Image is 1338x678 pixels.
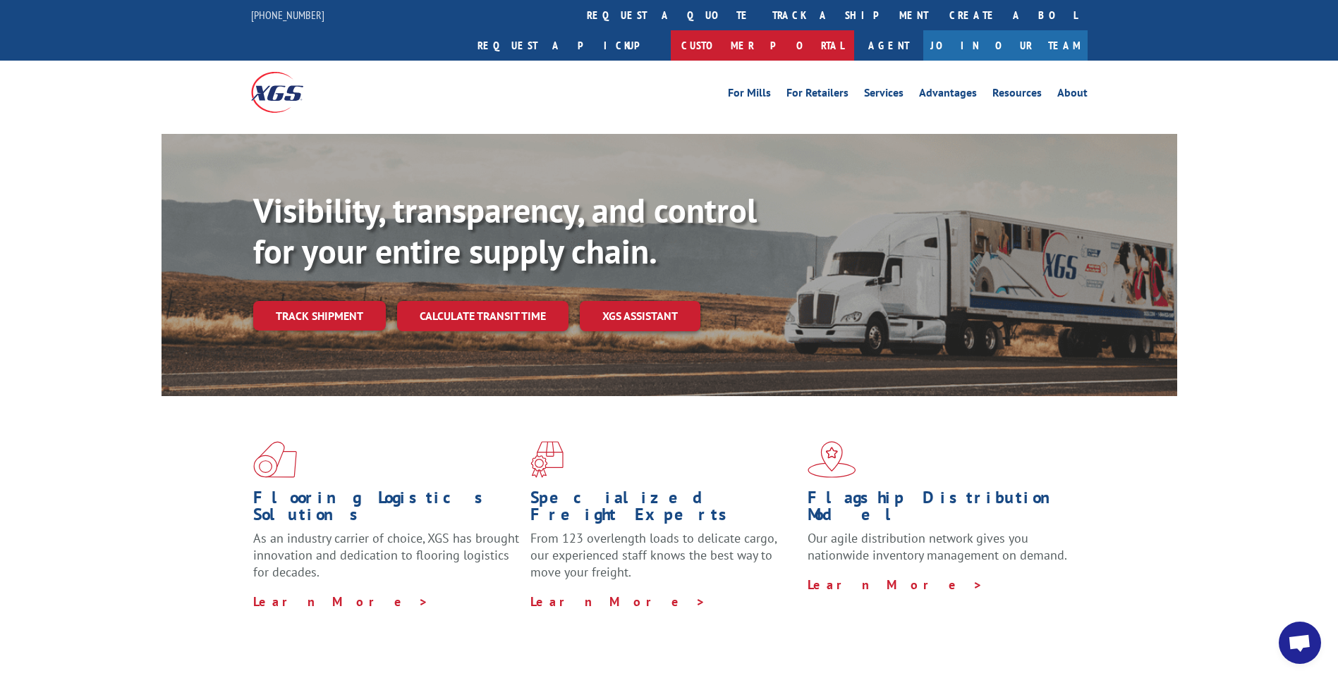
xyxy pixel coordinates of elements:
[253,301,386,331] a: Track shipment
[919,87,977,103] a: Advantages
[530,593,706,610] a: Learn More >
[580,301,700,331] a: XGS ASSISTANT
[253,489,520,530] h1: Flooring Logistics Solutions
[923,30,1088,61] a: Join Our Team
[728,87,771,103] a: For Mills
[1057,87,1088,103] a: About
[992,87,1042,103] a: Resources
[530,489,797,530] h1: Specialized Freight Experts
[808,530,1067,563] span: Our agile distribution network gives you nationwide inventory management on demand.
[530,441,564,478] img: xgs-icon-focused-on-flooring-red
[671,30,854,61] a: Customer Portal
[808,489,1074,530] h1: Flagship Distribution Model
[786,87,849,103] a: For Retailers
[251,8,324,22] a: [PHONE_NUMBER]
[253,530,519,580] span: As an industry carrier of choice, XGS has brought innovation and dedication to flooring logistics...
[397,301,568,331] a: Calculate transit time
[253,188,757,273] b: Visibility, transparency, and control for your entire supply chain.
[1279,622,1321,664] div: Open chat
[808,577,983,593] a: Learn More >
[854,30,923,61] a: Agent
[253,441,297,478] img: xgs-icon-total-supply-chain-intelligence-red
[530,530,797,593] p: From 123 overlength loads to delicate cargo, our experienced staff knows the best way to move you...
[253,593,429,610] a: Learn More >
[864,87,904,103] a: Services
[808,441,856,478] img: xgs-icon-flagship-distribution-model-red
[467,30,671,61] a: Request a pickup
